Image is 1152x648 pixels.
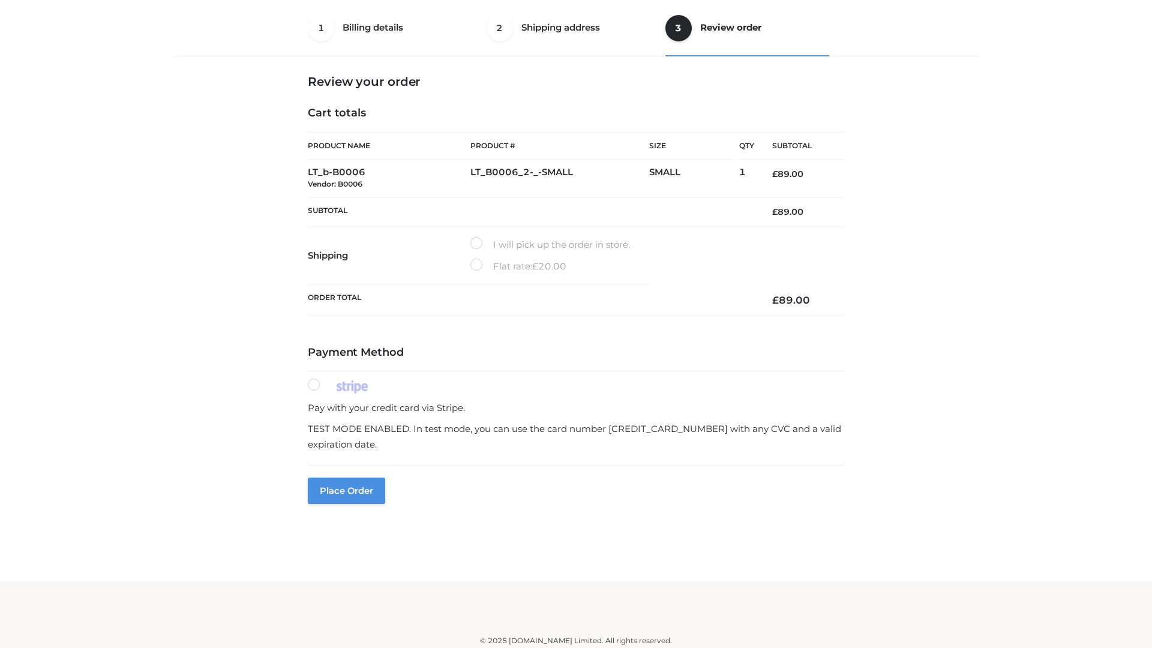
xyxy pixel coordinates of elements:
small: Vendor: B0006 [308,179,362,188]
td: 1 [739,160,754,197]
th: Size [649,133,733,160]
span: £ [772,169,778,179]
p: Pay with your credit card via Stripe. [308,400,844,416]
span: £ [772,206,778,217]
h4: Cart totals [308,107,844,120]
th: Subtotal [754,133,844,160]
bdi: 89.00 [772,294,810,306]
bdi: 89.00 [772,169,803,179]
span: £ [532,260,538,272]
th: Shipping [308,227,470,284]
td: LT_b-B0006 [308,160,470,197]
th: Qty [739,132,754,160]
th: Subtotal [308,197,754,226]
td: LT_B0006_2-_-SMALL [470,160,649,197]
bdi: 20.00 [532,260,566,272]
p: TEST MODE ENABLED. In test mode, you can use the card number [CREDIT_CARD_NUMBER] with any CVC an... [308,421,844,452]
h3: Review your order [308,74,844,89]
label: I will pick up the order in store. [470,237,630,253]
label: Flat rate: [470,259,566,274]
span: £ [772,294,779,306]
th: Product # [470,132,649,160]
th: Order Total [308,284,754,316]
h4: Payment Method [308,346,844,359]
button: Place order [308,478,385,504]
th: Product Name [308,132,470,160]
bdi: 89.00 [772,206,803,217]
td: SMALL [649,160,739,197]
div: © 2025 [DOMAIN_NAME] Limited. All rights reserved. [178,635,974,647]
